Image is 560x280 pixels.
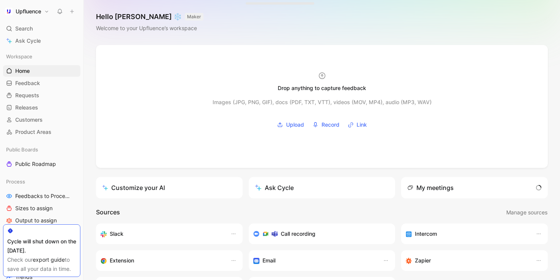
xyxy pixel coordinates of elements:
[15,104,38,111] span: Releases
[3,6,51,17] button: UpfluenceUpfluence
[274,119,307,130] button: Upload
[15,24,33,33] span: Search
[6,178,25,185] span: Process
[15,36,41,45] span: Ask Cycle
[3,215,80,226] a: Output to assign
[3,176,80,187] div: Process
[407,183,454,192] div: My meetings
[96,177,243,198] a: Customize your AI
[322,120,339,129] span: Record
[102,183,165,192] div: Customize your AI
[286,120,304,129] span: Upload
[7,255,76,274] div: Check our to save all your data in time.
[262,256,275,265] h3: Email
[3,158,80,170] a: Public Roadmap
[101,256,223,265] div: Capture feedback from anywhere on the web
[15,92,39,99] span: Requests
[6,146,38,153] span: Public Boards
[15,160,56,168] span: Public Roadmap
[415,256,431,265] h3: Zapier
[3,23,80,34] div: Search
[278,84,366,93] div: Drop anything to capture feedback
[253,256,376,265] div: Forward emails to your feedback inbox
[96,12,203,21] h1: Hello [PERSON_NAME] ❄️
[345,119,370,130] button: Link
[3,65,80,77] a: Home
[3,90,80,101] a: Requests
[6,53,32,60] span: Workspace
[281,229,315,238] h3: Call recording
[5,8,13,15] img: Upfluence
[15,217,57,224] span: Output to assign
[96,208,120,217] h2: Sources
[15,128,51,136] span: Product Areas
[33,256,65,263] a: export guide
[255,183,294,192] div: Ask Cycle
[3,203,80,214] a: Sizes to assign
[15,192,70,200] span: Feedbacks to Process
[15,204,53,212] span: Sizes to assign
[96,24,203,33] div: Welcome to your Upfluence’s workspace
[506,208,547,217] span: Manage sources
[15,79,40,87] span: Feedback
[357,120,367,129] span: Link
[3,190,80,202] a: Feedbacks to Process
[3,35,80,47] a: Ask Cycle
[310,119,342,130] button: Record
[101,229,223,238] div: Sync your customers, send feedback and get updates in Slack
[3,114,80,126] a: Customers
[213,98,432,107] div: Images (JPG, PNG, GIF), docs (PDF, TXT, VTT), videos (MOV, MP4), audio (MP3, WAV)
[110,229,123,238] h3: Slack
[185,13,203,21] button: MAKER
[15,67,30,75] span: Home
[3,77,80,89] a: Feedback
[3,144,80,170] div: Public BoardsPublic Roadmap
[3,126,80,138] a: Product Areas
[415,229,437,238] h3: Intercom
[249,177,395,198] button: Ask Cycle
[3,102,80,113] a: Releases
[16,8,41,15] h1: Upfluence
[406,256,528,265] div: Capture feedback from thousands of sources with Zapier (survey results, recordings, sheets, etc).
[406,229,528,238] div: Sync your customers, send feedback and get updates in Intercom
[3,51,80,62] div: Workspace
[15,116,43,124] span: Customers
[3,144,80,155] div: Public Boards
[7,237,76,255] div: Cycle will shut down on the [DATE].
[253,229,385,238] div: Record & transcribe meetings from Zoom, Meet & Teams.
[110,256,134,265] h3: Extension
[506,208,548,217] button: Manage sources
[3,176,80,238] div: ProcessFeedbacks to ProcessSizes to assignOutput to assignBusiness Focus to assign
